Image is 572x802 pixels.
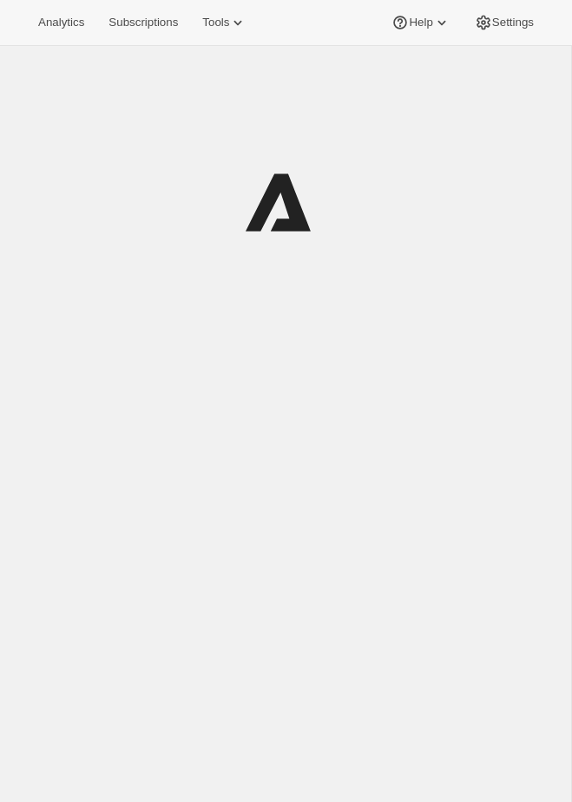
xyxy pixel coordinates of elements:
span: Tools [202,16,229,29]
span: Analytics [38,16,84,29]
button: Analytics [28,10,95,35]
button: Subscriptions [98,10,188,35]
span: Subscriptions [108,16,178,29]
button: Help [381,10,460,35]
button: Tools [192,10,257,35]
button: Settings [464,10,544,35]
span: Help [409,16,432,29]
span: Settings [492,16,534,29]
